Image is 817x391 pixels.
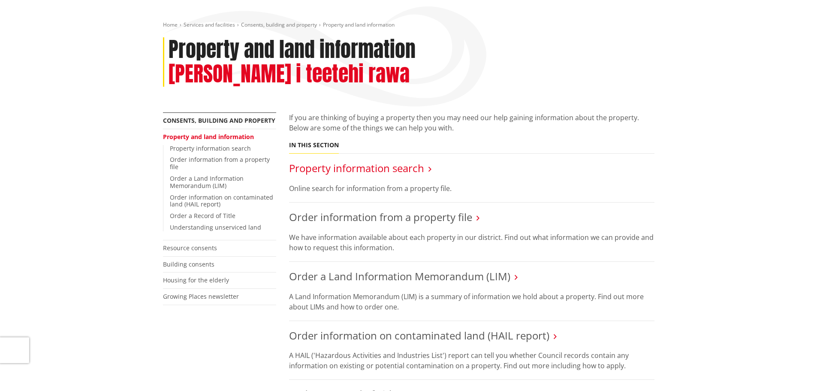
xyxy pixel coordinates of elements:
[289,269,510,283] a: Order a Land Information Memorandum (LIM)
[163,21,178,28] a: Home
[163,133,254,141] a: Property and land information
[289,142,339,149] h5: In this section
[170,155,270,171] a: Order information from a property file
[323,21,395,28] span: Property and land information
[163,276,229,284] a: Housing for the elderly
[289,112,654,133] p: If you are thinking of buying a property then you may need our help gaining information about the...
[289,291,654,312] p: A Land Information Memorandum (LIM) is a summary of information we hold about a property. Find ou...
[163,292,239,300] a: Growing Places newsletter
[163,260,214,268] a: Building consents
[289,350,654,371] p: A HAIL ('Hazardous Activities and Industries List') report can tell you whether Council records c...
[169,37,416,62] h1: Property and land information
[289,210,472,224] a: Order information from a property file
[163,116,275,124] a: Consents, building and property
[184,21,235,28] a: Services and facilities
[778,355,808,386] iframe: Messenger Launcher
[289,328,549,343] a: Order information on contaminated land (HAIL report)
[289,183,654,194] p: Online search for information from a property file.
[170,212,235,220] a: Order a Record of Title
[289,232,654,253] p: We have information available about each property in our district. Find out what information we c...
[163,21,654,29] nav: breadcrumb
[163,244,217,252] a: Resource consents
[170,193,273,209] a: Order information on contaminated land (HAIL report)
[170,144,251,152] a: Property information search
[289,161,424,175] a: Property information search
[241,21,317,28] a: Consents, building and property
[170,174,244,190] a: Order a Land Information Memorandum (LIM)
[169,62,410,87] h2: [PERSON_NAME] i teetehi rawa
[170,223,261,231] a: Understanding unserviced land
